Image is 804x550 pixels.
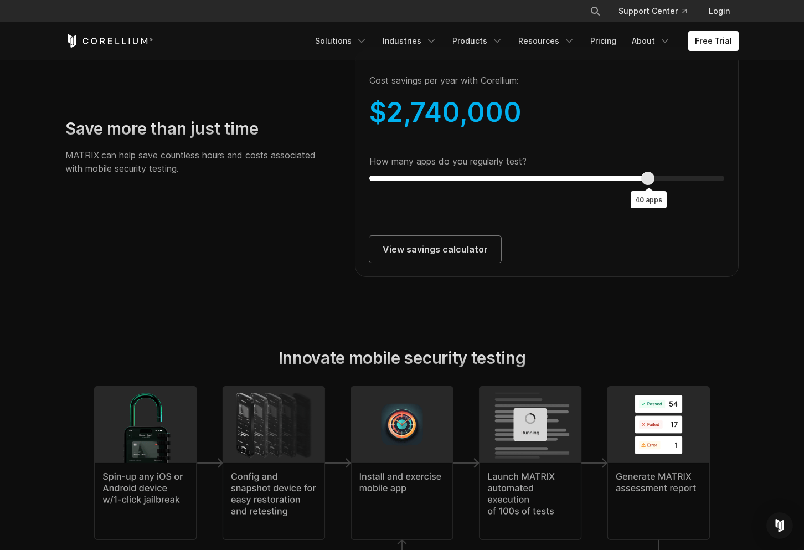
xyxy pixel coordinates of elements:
[386,96,522,128] span: 2,740,000
[700,1,739,21] a: Login
[65,148,333,175] p: MATRIX can help save countless hours and costs associated with mobile security testing.
[766,512,793,539] div: Open Intercom Messenger
[376,31,444,51] a: Industries
[308,31,739,51] div: Navigation Menu
[65,34,153,48] a: Corellium Home
[369,74,724,87] p: Cost savings per year with Corellium:
[369,156,527,167] label: How many apps do you regularly test?
[65,119,333,140] h2: Save more than just time
[585,1,605,21] button: Search
[446,31,509,51] a: Products
[369,236,501,263] a: View savings calculator
[625,31,677,51] a: About
[512,31,581,51] a: Resources
[631,191,667,208] output: 40 apps
[308,31,374,51] a: Solutions
[584,31,623,51] a: Pricing
[576,1,739,21] div: Navigation Menu
[369,96,724,129] div: $
[181,348,622,368] h2: Innovate mobile security testing
[610,1,695,21] a: Support Center
[688,31,739,51] a: Free Trial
